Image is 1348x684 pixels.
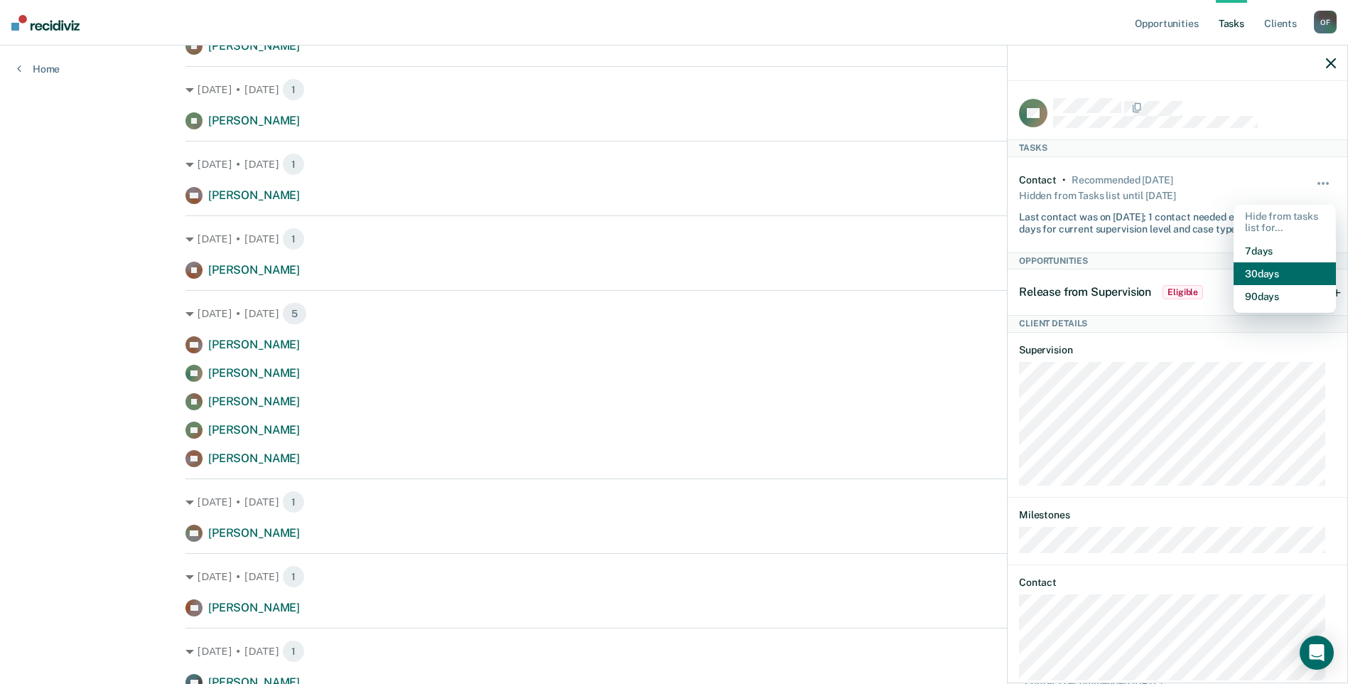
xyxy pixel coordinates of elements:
[208,601,300,614] span: [PERSON_NAME]
[1234,205,1336,240] div: Hide from tasks list for...
[1019,509,1336,521] dt: Milestones
[1019,577,1336,589] dt: Contact
[185,302,1163,325] div: [DATE] • [DATE]
[1019,205,1283,235] div: Last contact was on [DATE]; 1 contact needed every 180 days for current supervision level and cas...
[208,338,300,351] span: [PERSON_NAME]
[185,153,1163,176] div: [DATE] • [DATE]
[1314,11,1337,33] div: O F
[185,78,1163,101] div: [DATE] • [DATE]
[1019,344,1336,356] dt: Supervision
[208,39,300,53] span: [PERSON_NAME]
[1019,174,1057,186] div: Contact
[208,395,300,408] span: [PERSON_NAME]
[1019,186,1176,205] div: Hidden from Tasks list until [DATE]
[282,78,305,101] span: 1
[185,640,1163,663] div: [DATE] • [DATE]
[282,228,305,250] span: 1
[208,366,300,380] span: [PERSON_NAME]
[1008,269,1347,315] div: Release from SupervisionEligible
[185,228,1163,250] div: [DATE] • [DATE]
[282,153,305,176] span: 1
[208,451,300,465] span: [PERSON_NAME]
[11,15,80,31] img: Recidiviz
[1163,285,1203,299] span: Eligible
[1234,285,1336,308] button: 90 days
[1300,636,1334,670] div: Open Intercom Messenger
[282,640,305,663] span: 1
[185,565,1163,588] div: [DATE] • [DATE]
[208,188,300,202] span: [PERSON_NAME]
[282,491,305,513] span: 1
[208,526,300,540] span: [PERSON_NAME]
[1234,240,1336,262] button: 7 days
[282,302,307,325] span: 5
[1019,285,1151,299] span: Release from Supervision
[1072,174,1172,186] div: Recommended in 17 days
[208,263,300,277] span: [PERSON_NAME]
[1234,262,1336,285] button: 30 days
[185,491,1163,513] div: [DATE] • [DATE]
[1062,174,1066,186] div: •
[208,114,300,127] span: [PERSON_NAME]
[282,565,305,588] span: 1
[1008,252,1347,269] div: Opportunities
[208,423,300,437] span: [PERSON_NAME]
[1008,315,1347,332] div: Client Details
[1008,139,1347,156] div: Tasks
[17,63,60,75] a: Home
